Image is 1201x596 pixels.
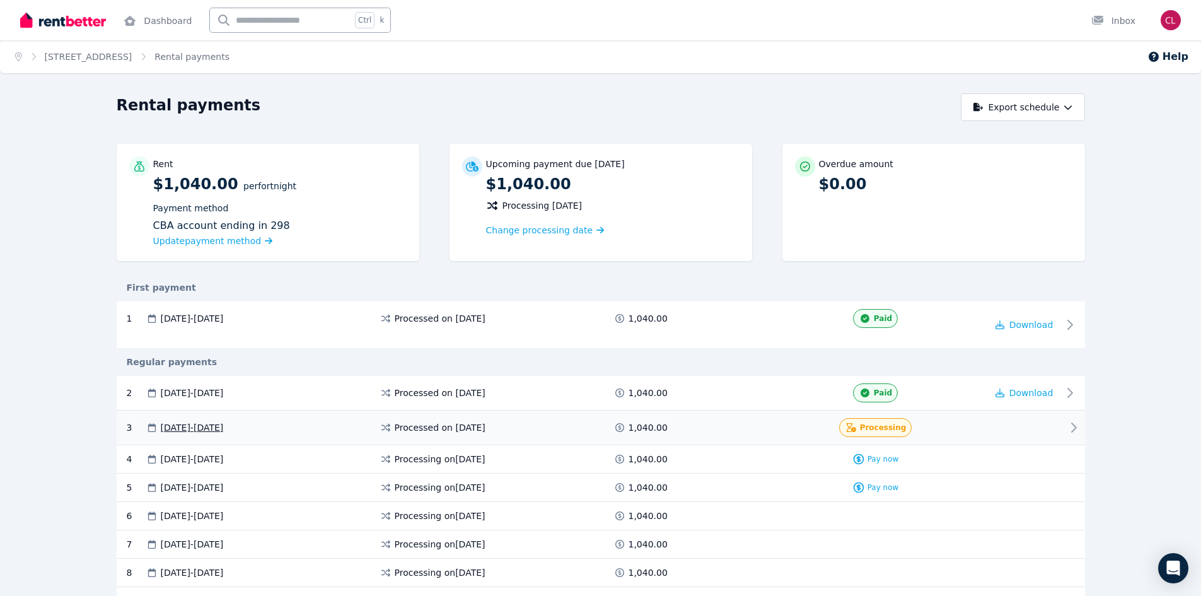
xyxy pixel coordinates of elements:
[995,387,1053,399] button: Download
[486,174,740,194] p: $1,040.00
[995,318,1053,331] button: Download
[874,313,892,324] span: Paid
[127,383,146,402] div: 2
[161,387,224,399] span: [DATE] - [DATE]
[395,538,485,551] span: Processing on [DATE]
[874,388,892,398] span: Paid
[153,202,407,214] p: Payment method
[1009,320,1053,330] span: Download
[486,224,605,237] a: Change processing date
[161,453,224,465] span: [DATE] - [DATE]
[45,52,132,62] a: [STREET_ADDRESS]
[1091,15,1135,27] div: Inbox
[127,312,146,325] div: 1
[860,423,907,433] span: Processing
[486,224,593,237] span: Change processing date
[127,538,146,551] div: 7
[629,538,668,551] span: 1,040.00
[629,566,668,579] span: 1,040.00
[161,421,224,434] span: [DATE] - [DATE]
[486,158,625,170] p: Upcoming payment due [DATE]
[153,218,290,233] span: CBA account ending in 298
[395,453,485,465] span: Processing on [DATE]
[395,510,485,522] span: Processing on [DATE]
[153,174,407,248] p: $1,040.00
[117,356,1085,368] div: Regular payments
[161,510,224,522] span: [DATE] - [DATE]
[127,481,146,494] div: 5
[161,566,224,579] span: [DATE] - [DATE]
[153,158,173,170] p: Rent
[819,174,1072,194] p: $0.00
[117,95,261,115] h1: Rental payments
[867,482,899,493] span: Pay now
[1009,388,1053,398] span: Download
[20,11,106,30] img: RentBetter
[355,12,374,28] span: Ctrl
[395,387,485,399] span: Processed on [DATE]
[629,312,668,325] span: 1,040.00
[127,453,146,465] div: 4
[395,312,485,325] span: Processed on [DATE]
[961,93,1085,121] button: Export schedule
[629,421,668,434] span: 1,040.00
[154,50,229,63] span: Rental payments
[395,481,485,494] span: Processing on [DATE]
[161,312,224,325] span: [DATE] - [DATE]
[127,566,146,579] div: 8
[1158,553,1188,583] div: Open Intercom Messenger
[819,158,893,170] p: Overdue amount
[243,181,296,191] span: per Fortnight
[127,418,146,437] div: 3
[395,421,485,434] span: Processed on [DATE]
[161,481,224,494] span: [DATE] - [DATE]
[380,15,384,25] span: k
[867,454,899,464] span: Pay now
[161,538,224,551] span: [DATE] - [DATE]
[153,236,262,246] span: Update payment method
[629,510,668,522] span: 1,040.00
[629,453,668,465] span: 1,040.00
[502,199,583,212] span: Processing [DATE]
[395,566,485,579] span: Processing on [DATE]
[117,281,1085,294] div: First payment
[127,510,146,522] div: 6
[1161,10,1181,30] img: Care Around You Pty Ltd
[629,387,668,399] span: 1,040.00
[629,481,668,494] span: 1,040.00
[1147,49,1188,64] button: Help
